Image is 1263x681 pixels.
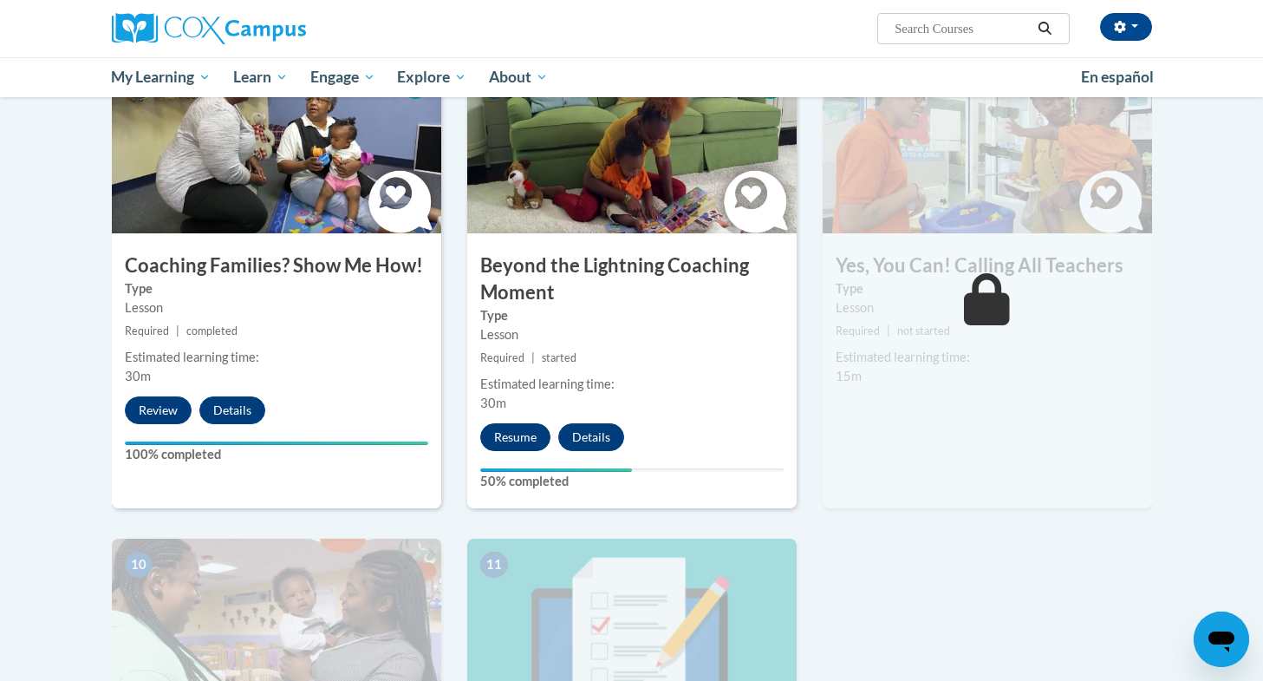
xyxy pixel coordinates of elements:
[386,57,478,97] a: Explore
[1032,18,1058,39] button: Search
[125,396,192,424] button: Review
[887,324,890,337] span: |
[480,325,784,344] div: Lesson
[893,18,1032,39] input: Search Courses
[836,298,1139,318] div: Lesson
[125,298,428,318] div: Lesson
[480,423,550,451] button: Resume
[1194,612,1249,667] iframe: Button to launch messaging window
[478,57,559,97] a: About
[125,442,428,445] div: Your progress
[480,552,508,578] span: 11
[1081,68,1154,86] span: En español
[897,324,950,337] span: not started
[310,67,375,88] span: Engage
[112,60,441,233] img: Course Image
[199,396,265,424] button: Details
[823,60,1152,233] img: Course Image
[397,67,466,88] span: Explore
[558,423,624,451] button: Details
[480,375,784,394] div: Estimated learning time:
[125,369,151,383] span: 30m
[186,324,238,337] span: completed
[299,57,387,97] a: Engage
[222,57,299,97] a: Learn
[836,279,1139,298] label: Type
[125,552,153,578] span: 10
[1100,13,1152,41] button: Account Settings
[836,369,862,383] span: 15m
[823,252,1152,279] h3: Yes, You Can! Calling All Teachers
[480,468,632,472] div: Your progress
[176,324,179,337] span: |
[125,348,428,367] div: Estimated learning time:
[125,279,428,298] label: Type
[1070,59,1165,95] a: En español
[233,67,288,88] span: Learn
[542,351,576,364] span: started
[480,306,784,325] label: Type
[111,67,211,88] span: My Learning
[480,472,784,491] label: 50% completed
[125,445,428,464] label: 100% completed
[489,67,548,88] span: About
[480,396,506,410] span: 30m
[836,324,880,337] span: Required
[480,351,524,364] span: Required
[836,348,1139,367] div: Estimated learning time:
[531,351,535,364] span: |
[125,324,169,337] span: Required
[112,13,306,44] img: Cox Campus
[467,60,797,233] img: Course Image
[112,13,441,44] a: Cox Campus
[112,252,441,279] h3: Coaching Families? Show Me How!
[467,252,797,306] h3: Beyond the Lightning Coaching Moment
[86,57,1178,97] div: Main menu
[101,57,223,97] a: My Learning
